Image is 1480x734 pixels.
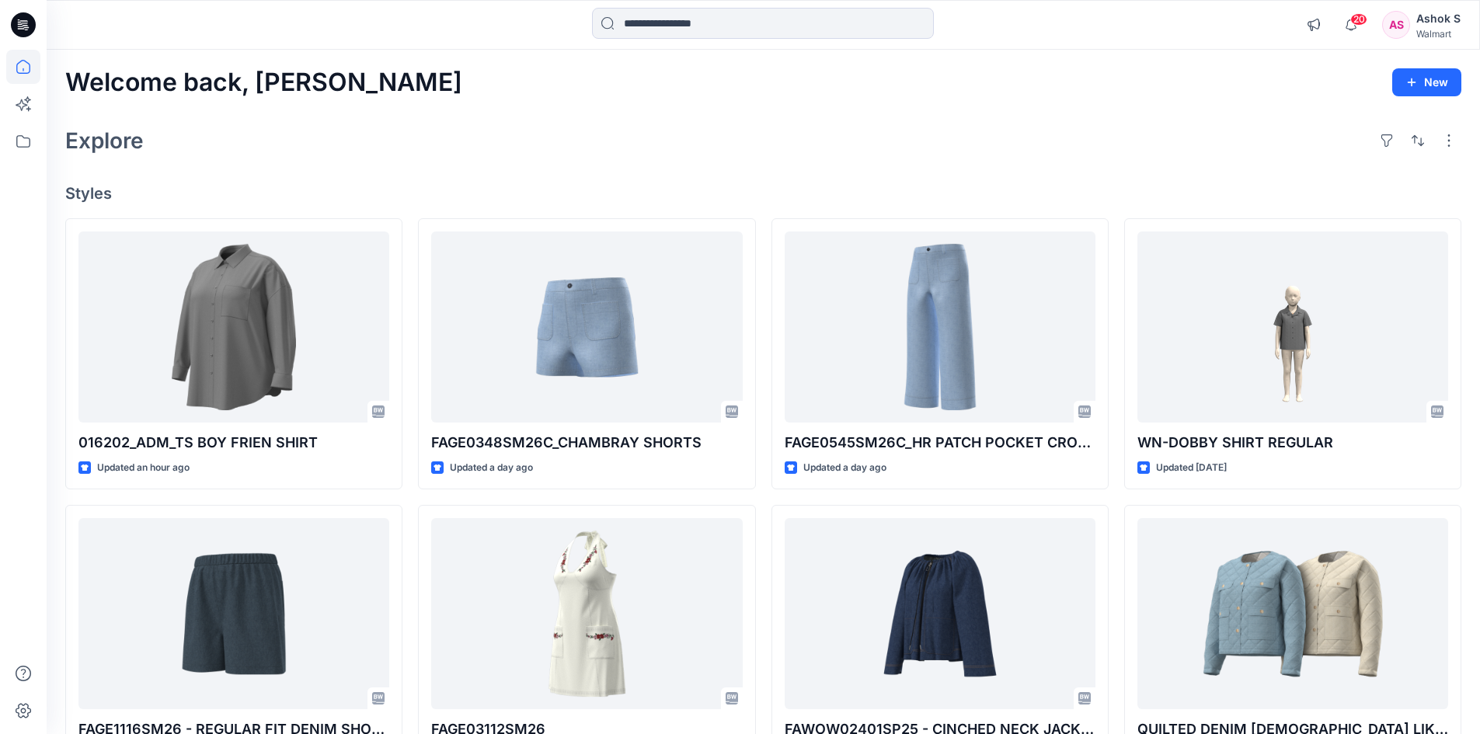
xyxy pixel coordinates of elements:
a: WN-DOBBY SHIRT REGULAR [1137,231,1448,423]
a: 016202_ADM_TS BOY FRIEN SHIRT [78,231,389,423]
p: Updated a day ago [450,460,533,476]
p: Updated a day ago [803,460,886,476]
div: AS [1382,11,1410,39]
a: FAGE0348SM26C_CHAMBRAY SHORTS [431,231,742,423]
p: Updated an hour ago [97,460,190,476]
h2: Explore [65,128,144,153]
p: 016202_ADM_TS BOY FRIEN SHIRT [78,432,389,454]
p: Updated [DATE] [1156,460,1227,476]
a: FAGE0545SM26C_HR PATCH POCKET CROPPED WIDE LEG [785,231,1095,423]
h2: Welcome back, [PERSON_NAME] [65,68,462,97]
a: FAWOW02401SP25 - CINCHED NECK JACKET [785,518,1095,710]
a: FAGE1116SM26 - REGULAR FIT DENIM SHORTS [78,518,389,710]
div: Walmart [1416,28,1461,40]
p: FAGE0545SM26C_HR PATCH POCKET CROPPED WIDE LEG [785,432,1095,454]
a: FAGE03112SM26 [431,518,742,710]
a: QUILTED DENIM LADY LIKE JACKET [1137,518,1448,710]
button: New [1392,68,1461,96]
p: FAGE0348SM26C_CHAMBRAY SHORTS [431,432,742,454]
span: 20 [1350,13,1367,26]
p: WN-DOBBY SHIRT REGULAR [1137,432,1448,454]
h4: Styles [65,184,1461,203]
div: Ashok S [1416,9,1461,28]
